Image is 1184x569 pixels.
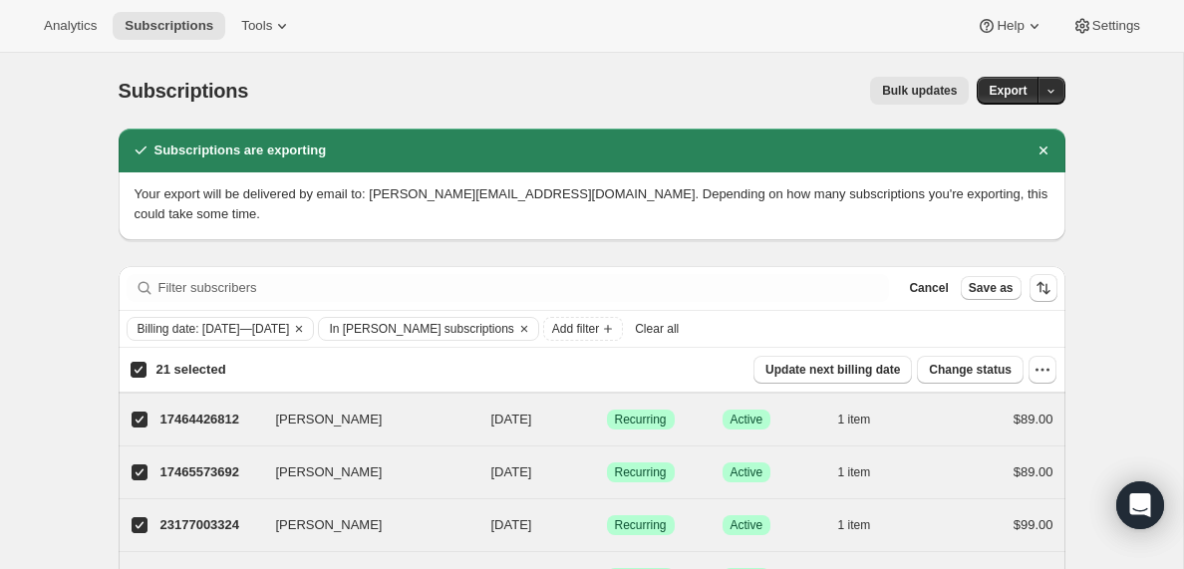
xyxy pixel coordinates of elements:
[615,412,667,427] span: Recurring
[838,458,893,486] button: 1 item
[113,12,225,40] button: Subscriptions
[128,318,290,340] button: Billing date: Sep 13, 2025—Sep 14, 2025
[1014,517,1053,532] span: $99.00
[276,410,383,429] span: [PERSON_NAME]
[977,77,1038,105] button: Export
[997,18,1024,34] span: Help
[491,517,532,532] span: [DATE]
[838,412,871,427] span: 1 item
[961,276,1022,300] button: Save as
[264,509,463,541] button: [PERSON_NAME]
[965,12,1055,40] button: Help
[160,410,260,429] p: 17464426812
[635,321,679,337] span: Clear all
[1030,137,1057,164] button: Dismiss notification
[138,321,290,337] span: Billing date: [DATE]—[DATE]
[276,462,383,482] span: [PERSON_NAME]
[160,458,1053,486] div: 17465573692[PERSON_NAME][DATE]SuccessRecurringSuccessActive1 item$89.00
[158,274,890,302] input: Filter subscribers
[160,406,1053,433] div: 17464426812[PERSON_NAME][DATE]SuccessRecurringSuccessActive1 item$89.00
[543,317,623,341] button: Add filter
[882,83,957,99] span: Bulk updates
[627,317,687,341] button: Clear all
[1092,18,1140,34] span: Settings
[154,141,327,160] h2: Subscriptions are exporting
[491,464,532,479] span: [DATE]
[160,462,260,482] p: 17465573692
[160,511,1053,539] div: 23177003324[PERSON_NAME][DATE]SuccessRecurringSuccessActive1 item$99.00
[989,83,1027,99] span: Export
[870,77,969,105] button: Bulk updates
[329,321,513,337] span: In [PERSON_NAME] subscriptions
[241,18,272,34] span: Tools
[929,362,1012,378] span: Change status
[731,464,763,480] span: Active
[1014,412,1053,427] span: $89.00
[491,412,532,427] span: [DATE]
[135,186,1048,221] span: Your export will be delivered by email to: [PERSON_NAME][EMAIL_ADDRESS][DOMAIN_NAME]. Depending o...
[44,18,97,34] span: Analytics
[276,515,383,535] span: [PERSON_NAME]
[552,321,599,337] span: Add filter
[838,406,893,433] button: 1 item
[119,80,249,102] span: Subscriptions
[615,464,667,480] span: Recurring
[731,517,763,533] span: Active
[1014,464,1053,479] span: $89.00
[731,412,763,427] span: Active
[264,404,463,435] button: [PERSON_NAME]
[264,456,463,488] button: [PERSON_NAME]
[909,280,948,296] span: Cancel
[229,12,304,40] button: Tools
[753,356,912,384] button: Update next billing date
[1030,274,1057,302] button: Sort the results
[838,517,871,533] span: 1 item
[765,362,900,378] span: Update next billing date
[901,276,956,300] button: Cancel
[32,12,109,40] button: Analytics
[319,318,513,340] button: In Dunning subscriptions
[514,318,534,340] button: Clear
[615,517,667,533] span: Recurring
[289,318,309,340] button: Clear
[969,280,1014,296] span: Save as
[1116,481,1164,529] div: Open Intercom Messenger
[838,511,893,539] button: 1 item
[155,360,225,380] p: 21 selected
[125,18,213,34] span: Subscriptions
[1060,12,1152,40] button: Settings
[160,515,260,535] p: 23177003324
[838,464,871,480] span: 1 item
[917,356,1024,384] button: Change status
